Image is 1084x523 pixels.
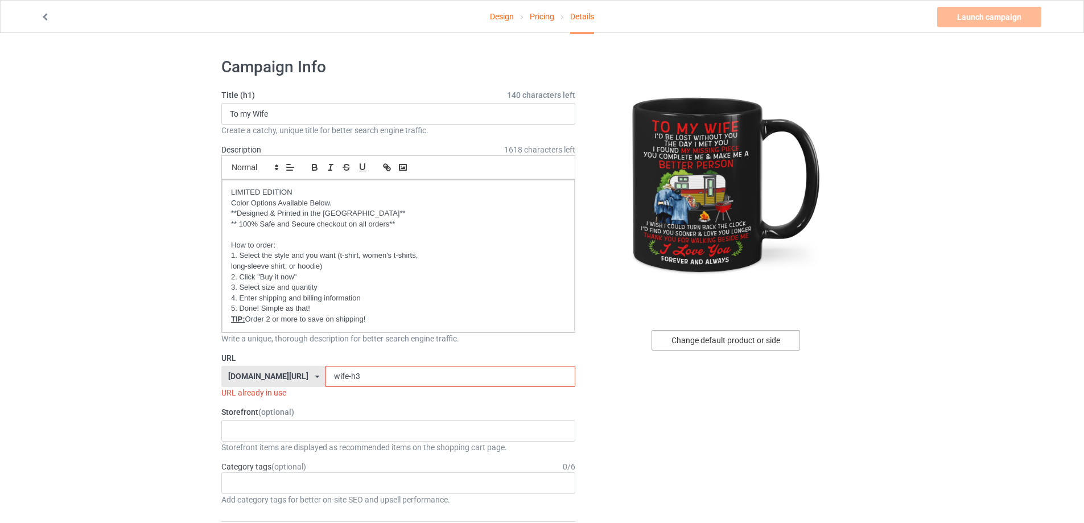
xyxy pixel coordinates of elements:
span: 140 characters left [507,89,575,101]
label: Title (h1) [221,89,575,101]
p: 2. Click "Buy it now" [231,272,566,283]
p: 5. Done! Simple as that! [231,303,566,314]
h1: Campaign Info [221,57,575,77]
p: ** 100% Safe and Secure checkout on all orders** [231,219,566,230]
div: URL already in use [221,387,575,398]
p: Color Options Available Below. [231,198,566,209]
div: Write a unique, thorough description for better search engine traffic. [221,333,575,344]
p: long-sleeve shirt, or hoodie) [231,261,566,272]
div: 0 / 6 [563,461,575,472]
p: 1. Select the style and you want (t-shirt, women's t-shirts, [231,250,566,261]
label: URL [221,352,575,364]
label: Storefront [221,406,575,418]
span: (optional) [271,462,306,471]
label: Description [221,145,261,154]
p: 4. Enter shipping and billing information [231,293,566,304]
div: [DOMAIN_NAME][URL] [228,372,308,380]
u: TIP: [231,315,245,323]
a: Pricing [530,1,554,32]
span: (optional) [258,407,294,417]
p: LIMITED EDITION [231,187,566,198]
div: Details [570,1,594,34]
p: **Designed & Printed in the [GEOGRAPHIC_DATA]** [231,208,566,219]
label: Category tags [221,461,306,472]
p: How to order: [231,240,566,251]
a: Design [490,1,514,32]
div: Storefront items are displayed as recommended items on the shopping cart page. [221,442,575,453]
span: 1618 characters left [504,144,575,155]
p: Order 2 or more to save on shipping! [231,314,566,325]
div: Add category tags for better on-site SEO and upsell performance. [221,494,575,505]
div: Change default product or side [652,330,800,351]
p: 3. Select size and quantity [231,282,566,293]
div: Create a catchy, unique title for better search engine traffic. [221,125,575,136]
